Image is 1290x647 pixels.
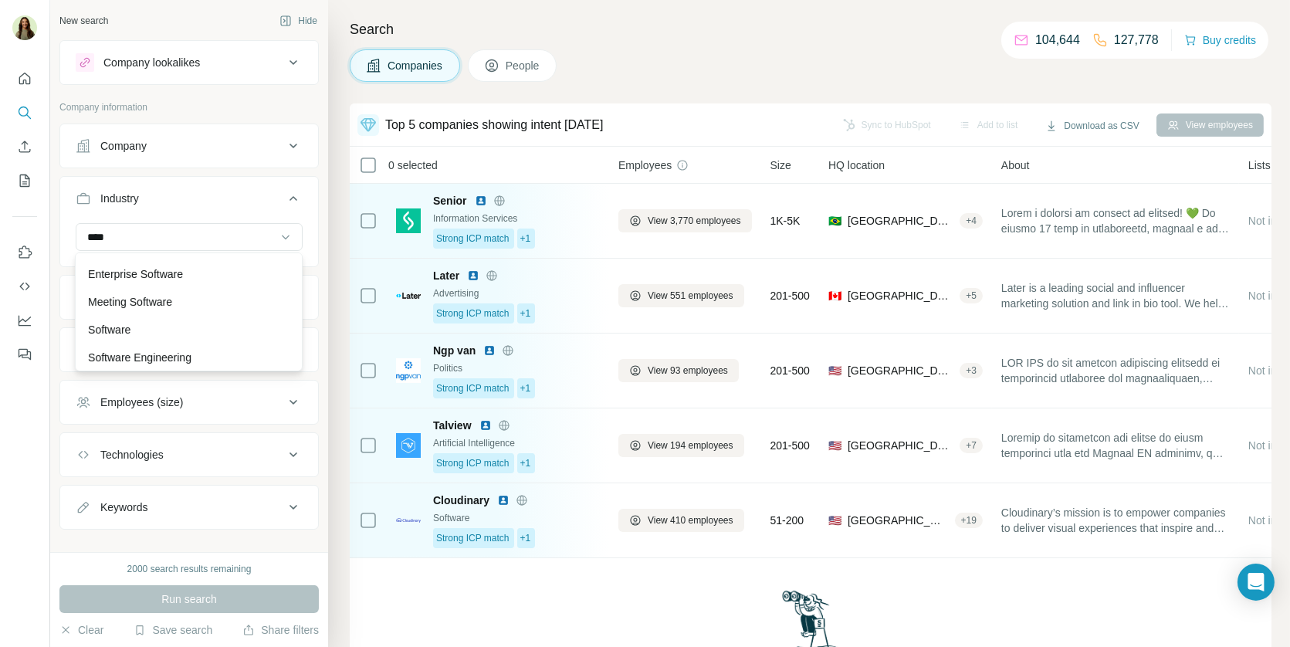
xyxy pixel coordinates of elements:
[520,456,531,470] span: +1
[134,622,212,638] button: Save search
[436,456,510,470] span: Strong ICP match
[770,213,801,229] span: 1K-5K
[388,158,438,173] span: 0 selected
[1001,505,1230,536] span: Cloudinary’s mission is to empower companies to deliver visual experiences that inspire and conne...
[648,289,733,303] span: View 551 employees
[436,307,510,320] span: Strong ICP match
[396,293,421,299] img: Logo of Later
[828,363,841,378] span: 🇺🇸
[520,531,531,545] span: +1
[269,9,328,32] button: Hide
[12,65,37,93] button: Quick start
[520,381,531,395] span: +1
[497,494,510,506] img: LinkedIn logo
[103,55,200,70] div: Company lookalikes
[648,364,728,378] span: View 93 employees
[770,158,791,173] span: Size
[960,364,983,378] div: + 3
[648,214,741,228] span: View 3,770 employees
[848,513,949,528] span: [GEOGRAPHIC_DATA], [US_STATE]
[960,439,983,452] div: + 7
[59,14,108,28] div: New search
[618,509,744,532] button: View 410 employees
[350,19,1271,40] h4: Search
[88,294,172,310] p: Meeting Software
[770,288,810,303] span: 201-500
[60,436,318,473] button: Technologies
[12,307,37,334] button: Dashboard
[433,361,600,375] div: Politics
[433,193,467,208] span: Senior
[12,15,37,40] img: Avatar
[848,213,953,229] span: [GEOGRAPHIC_DATA], [GEOGRAPHIC_DATA]
[1184,29,1256,51] button: Buy credits
[60,384,318,421] button: Employees (size)
[88,266,183,282] p: Enterprise Software
[828,288,841,303] span: 🇨🇦
[828,438,841,453] span: 🇺🇸
[433,343,476,358] span: Ngp van
[388,58,444,73] span: Companies
[100,500,147,515] div: Keywords
[60,279,318,316] button: HQ location
[436,531,510,545] span: Strong ICP match
[618,359,739,382] button: View 93 employees
[60,127,318,164] button: Company
[88,350,191,365] p: Software Engineering
[467,269,479,282] img: LinkedIn logo
[60,44,318,81] button: Company lookalikes
[770,363,810,378] span: 201-500
[770,513,804,528] span: 51-200
[12,99,37,127] button: Search
[475,195,487,207] img: LinkedIn logo
[59,100,319,114] p: Company information
[436,381,510,395] span: Strong ICP match
[828,513,841,528] span: 🇺🇸
[396,358,421,383] img: Logo of Ngp van
[828,158,885,173] span: HQ location
[100,138,147,154] div: Company
[960,214,983,228] div: + 4
[127,562,252,576] div: 2000 search results remaining
[1001,280,1230,311] span: Later is a leading social and influencer marketing solution and link in bio tool. We help the wor...
[12,133,37,161] button: Enrich CSV
[648,439,733,452] span: View 194 employees
[520,232,531,246] span: +1
[770,438,810,453] span: 201-500
[396,208,421,233] img: Logo of Senior
[60,180,318,223] button: Industry
[520,307,531,320] span: +1
[848,438,953,453] span: [GEOGRAPHIC_DATA], [US_STATE]
[828,213,841,229] span: 🇧🇷
[648,513,733,527] span: View 410 employees
[100,447,164,462] div: Technologies
[242,622,319,638] button: Share filters
[1034,114,1149,137] button: Download as CSV
[848,363,953,378] span: [GEOGRAPHIC_DATA], [US_STATE]
[506,58,541,73] span: People
[60,331,318,368] button: Annual revenue ($)
[1001,355,1230,386] span: LOR IPS do sit ametcon adipiscing elitsedd ei temporincid utlaboree dol magnaaliquaen, adminimv q...
[433,493,489,508] span: Cloudinary
[436,232,510,246] span: Strong ICP match
[1248,158,1271,173] span: Lists
[433,268,459,283] span: Later
[100,395,183,410] div: Employees (size)
[1001,430,1230,461] span: Loremip do sitametcon adi elitse do eiusm temporinci utla etd Magnaal EN adminimv, q nos exerc ul...
[12,167,37,195] button: My lists
[396,433,421,458] img: Logo of Talview
[618,434,744,457] button: View 194 employees
[433,436,600,450] div: Artificial Intelligence
[433,286,600,300] div: Advertising
[1001,158,1030,173] span: About
[396,518,421,523] img: Logo of Cloudinary
[1035,31,1080,49] p: 104,644
[618,158,672,173] span: Employees
[12,273,37,300] button: Use Surfe API
[483,344,496,357] img: LinkedIn logo
[12,340,37,368] button: Feedback
[1114,31,1159,49] p: 127,778
[433,212,600,225] div: Information Services
[479,419,492,432] img: LinkedIn logo
[848,288,953,303] span: [GEOGRAPHIC_DATA], [GEOGRAPHIC_DATA]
